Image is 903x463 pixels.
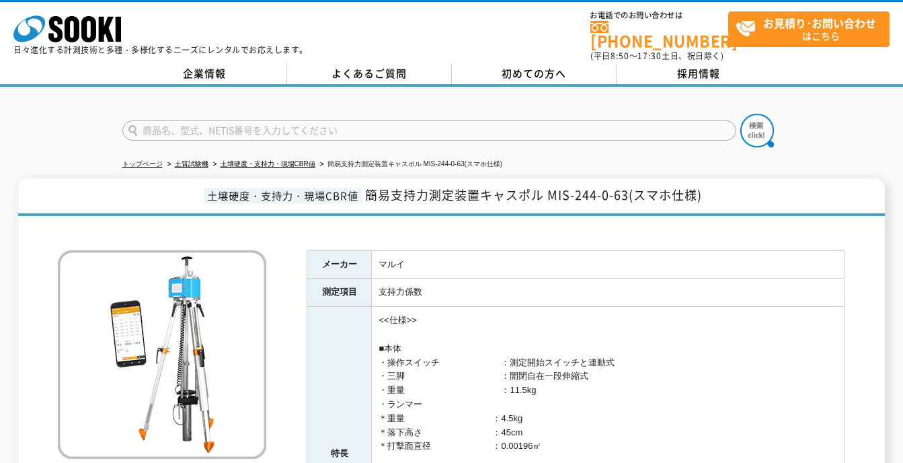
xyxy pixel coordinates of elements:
span: (平日 ～ 土日、祝日除く) [590,50,723,62]
span: 初めての方へ [502,66,566,81]
a: トップページ [122,160,163,168]
span: 8:50 [611,50,629,62]
a: 土壌硬度・支持力・現場CBR値 [221,160,315,168]
th: メーカー [307,250,372,279]
a: 土質試験機 [175,160,208,168]
img: btn_search.png [740,114,774,147]
strong: お見積り･お問い合わせ [763,15,876,31]
a: お見積り･お問い合わせはこちら [728,11,890,47]
img: 簡易支持力測定装置キャスポル MIS-244-0-63(スマホ仕様) [58,250,266,459]
td: マルイ [372,250,845,279]
th: 測定項目 [307,279,372,307]
a: よくあるご質問 [287,64,452,84]
span: 17:30 [637,50,662,62]
td: 支持力係数 [372,279,845,307]
span: お電話でのお問い合わせは [590,11,728,20]
p: 日々進化する計測技術と多種・多様化するニーズにレンタルでお応えします。 [13,46,308,54]
li: 簡易支持力測定装置キャスポル MIS-244-0-63(スマホ仕様) [317,157,503,172]
span: 土壌硬度・支持力・現場CBR値 [204,188,362,203]
input: 商品名、型式、NETIS番号を入力してください [122,120,736,141]
a: 採用情報 [617,64,781,84]
span: はこちら [736,12,889,46]
a: 初めての方へ [452,64,617,84]
span: 簡易支持力測定装置キャスポル MIS-244-0-63(スマホ仕様) [365,186,702,204]
a: [PHONE_NUMBER] [590,21,728,48]
a: 企業情報 [122,64,287,84]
